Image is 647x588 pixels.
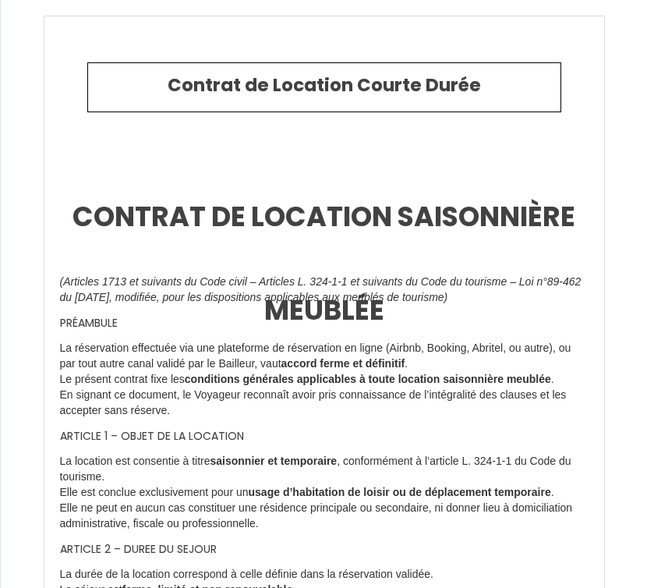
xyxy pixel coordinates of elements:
[60,341,589,419] p: La réservation effectuée via une plateforme de réservation en ligne (Airbnb, Booking, Abritel, ou...
[185,373,551,385] strong: conditions générales applicables à toute location saisonnière meublée
[60,275,582,303] em: (Articles 1713 et suivants du Code civil – Articles L. 324-1-1 et suivants du Code du tourisme – ...
[60,454,589,532] p: La location est consentie à titre , conformément à l’article L. 324-1-1 du Code du tourisme. Elle...
[210,455,338,467] strong: saisonnier et temporaire
[60,430,589,443] h3: ARTICLE 1 – OBJET DE LA LOCATION
[60,543,589,556] h3: ARTICLE 2 – DUREE DU SEJOUR
[281,357,405,370] strong: accord ferme et définitif
[249,486,551,498] strong: usage d’habitation de loisir ou de déplacement temporaire
[60,170,589,264] h1: CONTRAT DE LOCATION SAISONNIÈRE MEUBLÉE
[100,75,549,97] h2: Contrat de Location Courte Durée
[60,317,589,330] h3: PRÉAMBULE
